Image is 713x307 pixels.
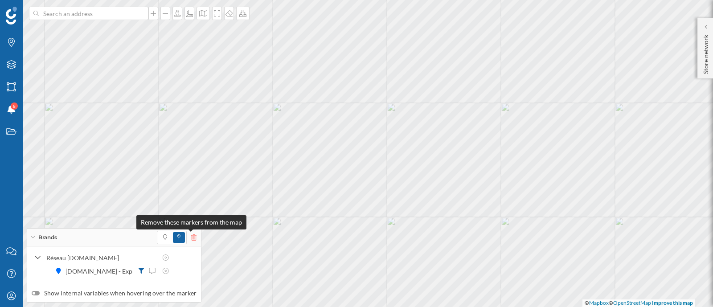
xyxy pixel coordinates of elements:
[32,289,197,298] label: Show internal variables when hovering over the marker
[13,102,16,111] span: 8
[66,266,148,276] div: [DOMAIN_NAME] - Express
[652,299,693,306] a: Improve this map
[46,253,157,262] div: Réseau [DOMAIN_NAME]
[6,7,17,25] img: Geoblink Logo
[613,299,651,306] a: OpenStreetMap
[701,31,710,74] p: Store network
[38,233,57,242] span: Brands
[14,6,57,14] span: Assistance
[589,299,609,306] a: Mapbox
[582,299,695,307] div: © ©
